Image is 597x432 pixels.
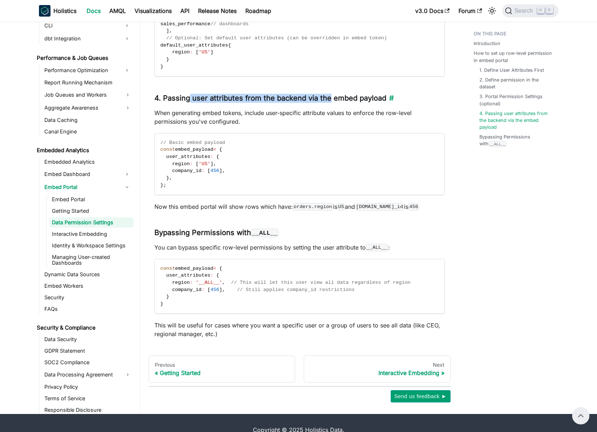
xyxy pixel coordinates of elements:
span: ] [166,28,169,34]
a: Data Permission Settings [50,217,133,228]
span: , [169,175,172,181]
a: Forum [454,5,486,17]
a: FAQs [42,304,133,314]
span: Send us feedback ► [394,392,447,401]
a: v3.0 Docs [411,5,454,17]
a: Job Queues and Workers [42,89,133,101]
span: ] [219,168,222,173]
span: user_attributes [166,273,210,278]
p: Now this embed portal will show rows which have: is and is [154,202,445,211]
span: : [210,273,213,278]
span: ] [210,161,213,167]
button: Collapse sidebar category 'Embed Portal' [120,181,133,193]
span: : [190,49,193,55]
img: Holistics [39,5,51,17]
nav: Docs pages [149,356,451,383]
a: Data Caching [42,115,133,125]
span: region [172,280,190,285]
span: = [213,266,216,271]
span: : [202,168,205,173]
a: Embed Portal [42,181,120,193]
a: 1. Define User Attributes First [479,67,544,74]
div: Next [310,362,444,368]
a: Visualizations [130,5,176,17]
div: Interactive Embedding [310,369,444,376]
code: __ALL__ [366,244,388,251]
button: Scroll back to top [572,407,589,424]
a: Performance & Job Queues [35,53,133,63]
span: sales_performance [161,21,211,27]
button: Switch between dark and light mode (currently light mode) [486,5,498,17]
span: user_attributes [166,154,210,159]
a: Embed Portal [50,194,133,204]
a: Getting Started [50,206,133,216]
a: HolisticsHolistics [39,5,76,17]
a: Aggregate Awareness [42,102,133,114]
a: NextInteractive Embedding [304,356,451,383]
span: { [219,266,222,271]
span: ; [163,182,166,188]
a: CLI [42,20,120,31]
span: const [161,266,175,271]
a: 4. Passing user attributes from the backend via the embed payload [479,110,551,131]
span: } [166,175,169,181]
h3: Bypassing Permissions with [154,228,445,237]
span: 456 [210,168,219,173]
a: Embedded Analytics [35,145,133,155]
span: // dashboards [210,21,249,27]
p: You can bypass specific row-level permissions by setting the user attribute to : [154,243,445,252]
span: company_id [172,287,202,292]
span: embed_payload [175,147,213,152]
span: } [166,294,169,299]
span: [ [196,49,198,55]
span: , [213,161,216,167]
button: Send us feedback ► [391,390,451,402]
a: Terms of Service [42,393,133,404]
code: orders.region [293,203,333,210]
a: Roadmap [241,5,276,17]
a: Docs [82,5,105,17]
nav: Docs sidebar [32,4,140,414]
code: __ALL__ [251,229,279,237]
a: Introduction [474,40,500,47]
kbd: ⌘ [537,7,544,14]
span: , [222,168,225,173]
button: Expand sidebar category 'CLI' [120,20,133,31]
a: Performance Optimization [42,65,120,76]
span: 'US' [199,161,211,167]
span: ] [210,49,213,55]
span: ] [219,287,222,292]
span: { [228,43,231,48]
span: default_user_attributes [161,43,228,48]
span: , [222,280,225,285]
span: // Optional: Set default user attributes (can be overridden in embed token) [166,35,387,41]
a: Report Running Mechanism [42,78,133,88]
code: __ALL__ [488,141,507,147]
a: Privacy Policy [42,382,133,392]
a: SOC2 Compliance [42,357,133,367]
span: , [169,28,172,34]
a: GDPR Statement [42,346,133,356]
span: company_id [172,168,202,173]
a: 2. Define permission in the dataset [479,76,551,90]
a: PreviousGetting Started [149,356,295,383]
a: Interactive Embedding [50,229,133,239]
div: Previous [155,362,289,368]
span: // Still applies company_id restrictions [237,287,355,292]
a: Canal Engine [42,127,133,137]
a: dbt Integration [42,33,120,44]
span: embed_payload [175,266,213,271]
a: Data Processing Agreement [42,369,133,380]
span: { [216,154,219,159]
a: Security [42,292,133,303]
span: '__ALL__' [196,280,222,285]
span: } [166,57,169,62]
a: Managing User-created Dashboards [50,252,133,268]
span: const [161,147,175,152]
span: = [213,147,216,152]
a: Identity & Workspace Settings [50,241,133,251]
kbd: K [546,7,553,14]
span: [ [196,161,198,167]
span: 456 [210,287,219,292]
a: Security & Compliance [35,323,133,333]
